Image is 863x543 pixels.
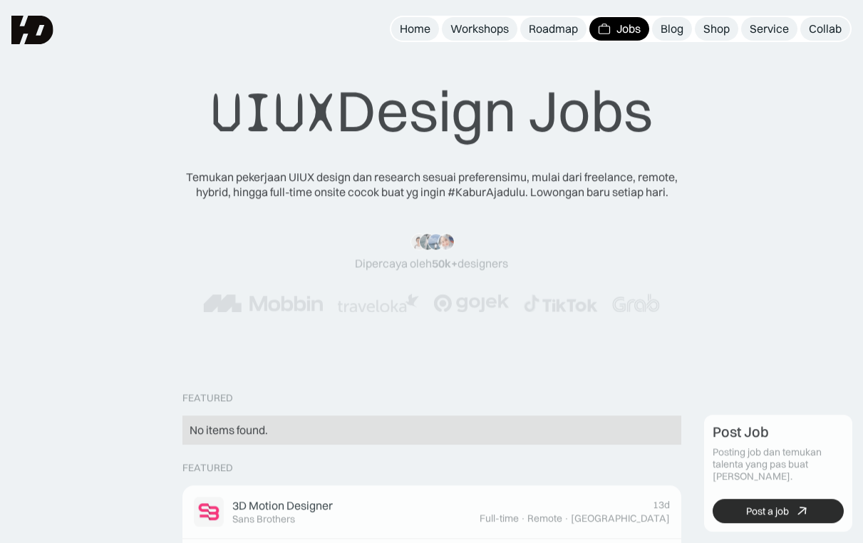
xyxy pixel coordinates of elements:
[746,506,789,518] div: Post a job
[190,423,674,438] div: No items found.
[652,17,692,41] a: Blog
[616,21,641,36] div: Jobs
[355,256,508,271] div: Dipercaya oleh designers
[182,462,233,474] div: Featured
[391,17,439,41] a: Home
[232,498,333,513] div: 3D Motion Designer
[529,21,578,36] div: Roadmap
[182,393,233,405] div: Featured
[695,17,738,41] a: Shop
[520,17,586,41] a: Roadmap
[450,21,509,36] div: Workshops
[800,17,850,41] a: Collab
[194,497,224,527] img: Job Image
[713,500,844,524] a: Post a job
[589,17,649,41] a: Jobs
[442,17,517,41] a: Workshops
[741,17,797,41] a: Service
[400,21,430,36] div: Home
[750,21,789,36] div: Service
[211,78,336,147] span: UIUX
[571,512,670,524] div: [GEOGRAPHIC_DATA]
[661,21,683,36] div: Blog
[527,512,562,524] div: Remote
[653,499,670,511] div: 13d
[211,76,653,147] div: Design Jobs
[703,21,730,36] div: Shop
[809,21,842,36] div: Collab
[564,512,569,524] div: ·
[480,512,519,524] div: Full-time
[175,170,688,200] div: Temukan pekerjaan UIUX design dan research sesuai preferensimu, mulai dari freelance, remote, hyb...
[713,447,844,482] div: Posting job dan temukan talenta yang pas buat [PERSON_NAME].
[713,424,769,441] div: Post Job
[232,513,295,525] div: Sans Brothers
[432,256,458,270] span: 50k+
[520,512,526,524] div: ·
[182,485,681,539] a: Job Image3D Motion DesignerSans Brothers13dFull-time·Remote·[GEOGRAPHIC_DATA]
